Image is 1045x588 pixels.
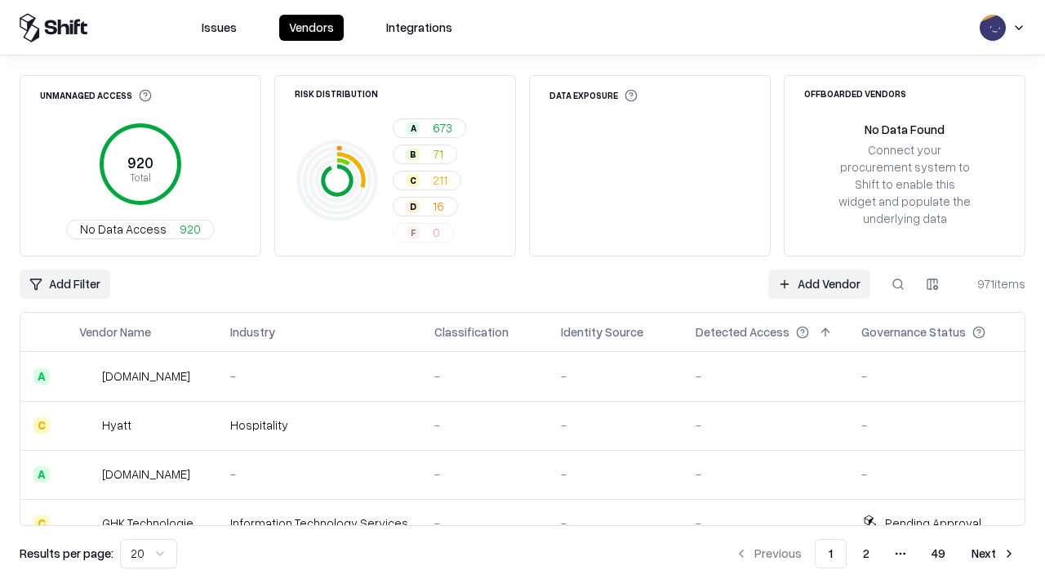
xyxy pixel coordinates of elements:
[918,539,958,568] button: 49
[192,15,247,41] button: Issues
[696,416,835,434] div: -
[861,416,1012,434] div: -
[33,515,50,532] div: C
[434,323,509,341] div: Classification
[376,15,462,41] button: Integrations
[407,122,420,135] div: A
[130,171,151,184] tspan: Total
[102,416,131,434] div: Hyatt
[102,465,190,483] div: [DOMAIN_NAME]
[295,89,378,98] div: Risk Distribution
[696,323,789,341] div: Detected Access
[230,465,408,483] div: -
[696,367,835,385] div: -
[407,200,420,213] div: D
[407,174,420,187] div: C
[79,466,96,483] img: primesec.co.il
[80,220,167,238] span: No Data Access
[127,154,153,171] tspan: 920
[725,539,1025,568] nav: pagination
[393,118,466,138] button: A673
[102,367,190,385] div: [DOMAIN_NAME]
[434,367,535,385] div: -
[79,323,151,341] div: Vendor Name
[33,466,50,483] div: A
[33,417,50,434] div: C
[279,15,344,41] button: Vendors
[561,514,669,532] div: -
[66,220,215,239] button: No Data Access920
[230,514,408,532] div: Information Technology Services
[393,197,458,216] button: D16
[885,514,981,532] div: Pending Approval
[561,323,643,341] div: Identity Source
[861,465,1012,483] div: -
[433,171,447,189] span: 211
[561,416,669,434] div: -
[79,368,96,385] img: intrado.com
[230,367,408,385] div: -
[865,121,945,138] div: No Data Found
[102,514,204,532] div: GHK Technologies Inc.
[549,89,638,102] div: Data Exposure
[962,539,1025,568] button: Next
[837,141,972,228] div: Connect your procurement system to Shift to enable this widget and populate the underlying data
[815,539,847,568] button: 1
[230,323,275,341] div: Industry
[20,545,113,562] p: Results per page:
[433,198,444,215] span: 16
[180,220,201,238] span: 920
[960,275,1025,292] div: 971 items
[768,269,870,299] a: Add Vendor
[434,416,535,434] div: -
[696,514,835,532] div: -
[40,89,152,102] div: Unmanaged Access
[433,119,452,136] span: 673
[434,514,535,532] div: -
[393,171,461,190] button: C211
[230,416,408,434] div: Hospitality
[861,367,1012,385] div: -
[407,148,420,161] div: B
[696,465,835,483] div: -
[850,539,883,568] button: 2
[434,465,535,483] div: -
[861,323,966,341] div: Governance Status
[433,145,443,163] span: 71
[561,465,669,483] div: -
[393,145,457,164] button: B71
[33,368,50,385] div: A
[561,367,669,385] div: -
[804,89,906,98] div: Offboarded Vendors
[79,515,96,532] img: GHK Technologies Inc.
[20,269,110,299] button: Add Filter
[79,417,96,434] img: Hyatt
